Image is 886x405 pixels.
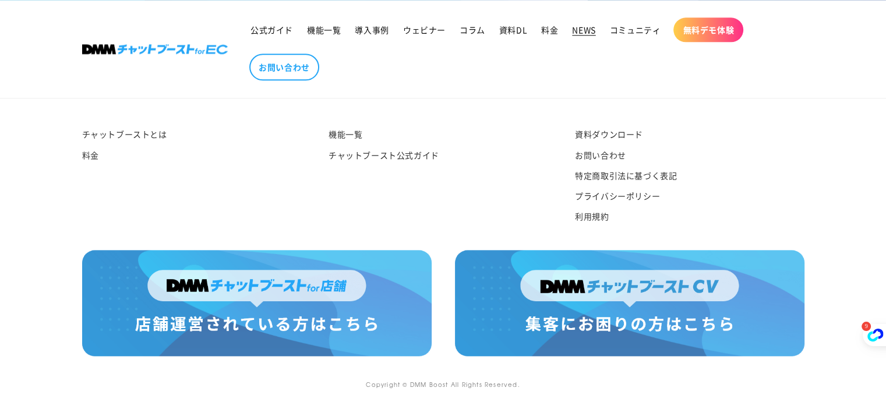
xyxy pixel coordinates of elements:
a: プライバシーポリシー [575,186,660,206]
span: コラム [460,24,485,35]
a: NEWS [565,17,602,42]
img: 店舗運営されている方はこちら [82,250,432,356]
a: 資料DL [492,17,534,42]
a: チャットブースト公式ガイド [329,145,439,165]
img: 株式会社DMM Boost [82,44,228,54]
a: 料金 [82,145,99,165]
span: 料金 [541,24,558,35]
a: 導入事例 [348,17,396,42]
a: コミュニティ [603,17,668,42]
span: お問い合わせ [259,62,310,72]
a: チャットブーストとは [82,127,167,145]
span: 公式ガイド [250,24,293,35]
a: 機能一覧 [329,127,362,145]
a: お問い合わせ [249,54,319,80]
a: コラム [453,17,492,42]
span: 資料DL [499,24,527,35]
a: 料金 [534,17,565,42]
a: 資料ダウンロード [575,127,643,145]
span: 無料デモ体験 [683,24,734,35]
a: 利用規約 [575,206,609,227]
a: ウェビナー [396,17,453,42]
a: お問い合わせ [575,145,626,165]
img: 集客にお困りの方はこちら [455,250,804,356]
small: Copyright © DMM Boost All Rights Reserved. [366,380,520,389]
a: 公式ガイド [243,17,300,42]
span: ウェビナー [403,24,446,35]
span: コミュニティ [610,24,661,35]
span: NEWS [572,24,595,35]
a: 機能一覧 [300,17,348,42]
span: 導入事例 [355,24,389,35]
a: 無料デモ体験 [673,17,743,42]
a: 特定商取引法に基づく表記 [575,165,677,186]
span: 機能一覧 [307,24,341,35]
